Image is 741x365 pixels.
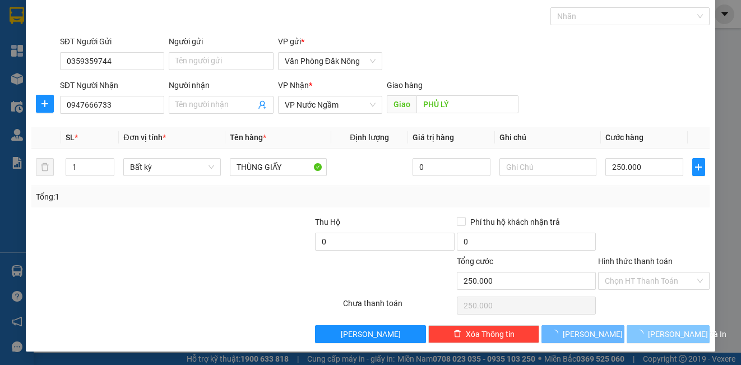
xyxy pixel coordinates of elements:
button: deleteXóa Thông tin [428,325,539,343]
span: plus [693,163,705,172]
span: VP Nước Ngầm [285,96,376,113]
div: Chưa thanh toán [342,297,455,317]
span: [PERSON_NAME] và In [648,328,726,340]
span: Tên hàng [230,133,266,142]
span: Cước hàng [605,133,643,142]
input: 0 [413,158,490,176]
input: VD: Bàn, Ghế [230,158,327,176]
div: Tổng: 1 [36,191,287,203]
span: loading [636,330,648,338]
div: Người nhận [169,79,273,91]
span: Giao [387,95,416,113]
div: SĐT Người Nhận [60,79,164,91]
span: Tổng cước [457,257,493,266]
span: Văn Phòng Đăk Nông [285,53,376,70]
input: Ghi Chú [499,158,596,176]
span: plus [36,99,53,108]
button: plus [692,158,705,176]
span: Định lượng [350,133,389,142]
button: [PERSON_NAME] và In [627,325,710,343]
span: Phí thu hộ khách nhận trả [466,216,564,228]
span: loading [550,330,563,338]
label: Hình thức thanh toán [598,257,673,266]
input: Dọc đường [416,95,518,113]
th: Ghi chú [495,127,601,149]
span: VP Nhận [278,81,309,90]
span: [PERSON_NAME] [563,328,623,340]
span: Bất kỳ [130,159,214,175]
button: [PERSON_NAME] [315,325,426,343]
span: delete [453,330,461,339]
span: Đơn vị tính [123,133,165,142]
span: SL [66,133,75,142]
span: Thu Hộ [315,218,340,227]
div: SĐT Người Gửi [60,35,164,48]
button: [PERSON_NAME] [541,325,624,343]
button: plus [36,95,54,113]
span: Giá trị hàng [413,133,454,142]
div: VP gửi [278,35,382,48]
div: Người gửi [169,35,273,48]
span: Giao hàng [387,81,423,90]
span: [PERSON_NAME] [341,328,401,340]
button: delete [36,158,54,176]
span: Xóa Thông tin [466,328,515,340]
span: user-add [258,100,267,109]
